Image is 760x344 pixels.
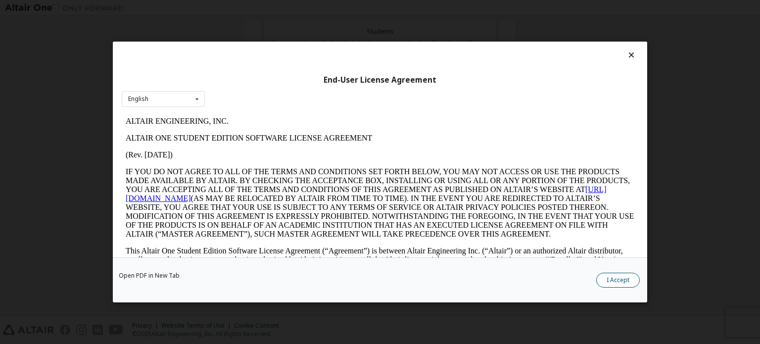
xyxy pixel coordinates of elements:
[596,273,640,288] button: I Accept
[4,134,513,169] p: This Altair One Student Edition Software License Agreement (“Agreement”) is between Altair Engine...
[4,38,513,47] p: (Rev. [DATE])
[4,72,485,90] a: [URL][DOMAIN_NAME]
[4,4,513,13] p: ALTAIR ENGINEERING, INC.
[119,273,180,279] a: Open PDF in New Tab
[122,75,638,85] div: End-User License Agreement
[4,54,513,126] p: IF YOU DO NOT AGREE TO ALL OF THE TERMS AND CONDITIONS SET FORTH BELOW, YOU MAY NOT ACCESS OR USE...
[128,96,148,102] div: English
[4,21,513,30] p: ALTAIR ONE STUDENT EDITION SOFTWARE LICENSE AGREEMENT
